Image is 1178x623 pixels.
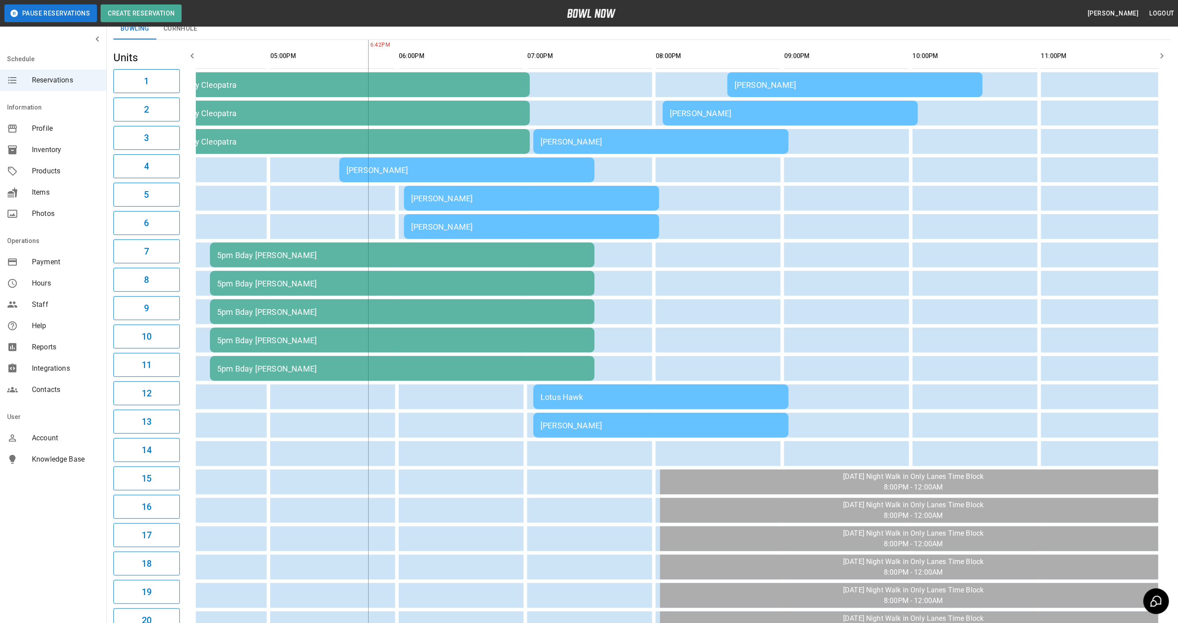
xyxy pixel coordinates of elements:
h6: 4 [144,159,149,173]
h6: 18 [142,556,152,571]
div: [PERSON_NAME] [411,194,652,203]
button: Bowling [113,18,156,39]
button: Cornhole [156,18,204,39]
img: logo [567,9,616,18]
div: [PERSON_NAME] [540,421,781,430]
button: 16 [113,495,180,519]
h6: 10 [142,329,152,344]
button: 17 [113,523,180,547]
button: 19 [113,580,180,604]
h6: 5 [144,188,149,202]
button: 9 [113,296,180,320]
div: Lotus Hawk [540,392,781,402]
span: Inventory [32,145,99,155]
h6: 8 [144,273,149,287]
div: 5pm Bday [PERSON_NAME] [217,336,587,345]
h6: 12 [142,386,152,400]
button: 8 [113,268,180,292]
span: 6:42PM [368,41,370,50]
h6: 1 [144,74,149,88]
div: inventory tabs [113,18,1171,39]
div: [PERSON_NAME] [411,222,652,231]
h6: 7 [144,244,149,259]
button: 10 [113,325,180,349]
span: Reports [32,342,99,353]
span: Items [32,187,99,198]
h6: 15 [142,471,152,486]
button: 5 [113,183,180,207]
button: 2 [113,98,180,121]
span: Hours [32,278,99,289]
button: 6 [113,211,180,235]
span: Integrations [32,363,99,374]
div: 5pm Bday [PERSON_NAME] [217,279,587,288]
span: Photos [32,208,99,219]
button: 13 [113,410,180,434]
h6: 3 [144,131,149,145]
button: 12 [113,381,180,405]
span: Knowledge Base [32,454,99,465]
span: Profile [32,123,99,134]
button: 4 [113,154,180,178]
span: Contacts [32,384,99,395]
span: Staff [32,299,99,310]
span: Products [32,166,99,176]
div: 4:30pm Bday Cleopatra [152,137,523,146]
button: Logout [1146,5,1178,22]
div: 5pm Bday [PERSON_NAME] [217,364,587,373]
button: 14 [113,438,180,462]
h6: 14 [142,443,152,457]
button: [PERSON_NAME] [1084,5,1142,22]
button: Create Reservation [101,4,182,22]
h6: 9 [144,301,149,315]
button: 18 [113,552,180,576]
h6: 13 [142,415,152,429]
button: 3 [113,126,180,150]
span: Help [32,321,99,331]
span: Payment [32,257,99,267]
button: Pause Reservations [4,4,97,22]
div: 5pm Bday [PERSON_NAME] [217,251,587,260]
div: [PERSON_NAME] [735,80,976,90]
div: 4:30pm Bday Cleopatra [152,80,523,90]
button: 15 [113,466,180,490]
h6: 17 [142,528,152,542]
div: [PERSON_NAME] [670,109,911,118]
div: [PERSON_NAME] [346,165,587,175]
button: 11 [113,353,180,377]
h6: 2 [144,102,149,117]
h6: 11 [142,358,152,372]
button: 7 [113,239,180,263]
div: 5pm Bday [PERSON_NAME] [217,307,587,317]
div: [PERSON_NAME] [540,137,781,146]
h6: 19 [142,585,152,599]
h6: 6 [144,216,149,230]
button: 1 [113,69,180,93]
span: Account [32,433,99,443]
span: Reservations [32,75,99,86]
h5: Units [113,51,180,65]
h6: 16 [142,500,152,514]
div: 4:30pm Bday Cleopatra [152,109,523,118]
